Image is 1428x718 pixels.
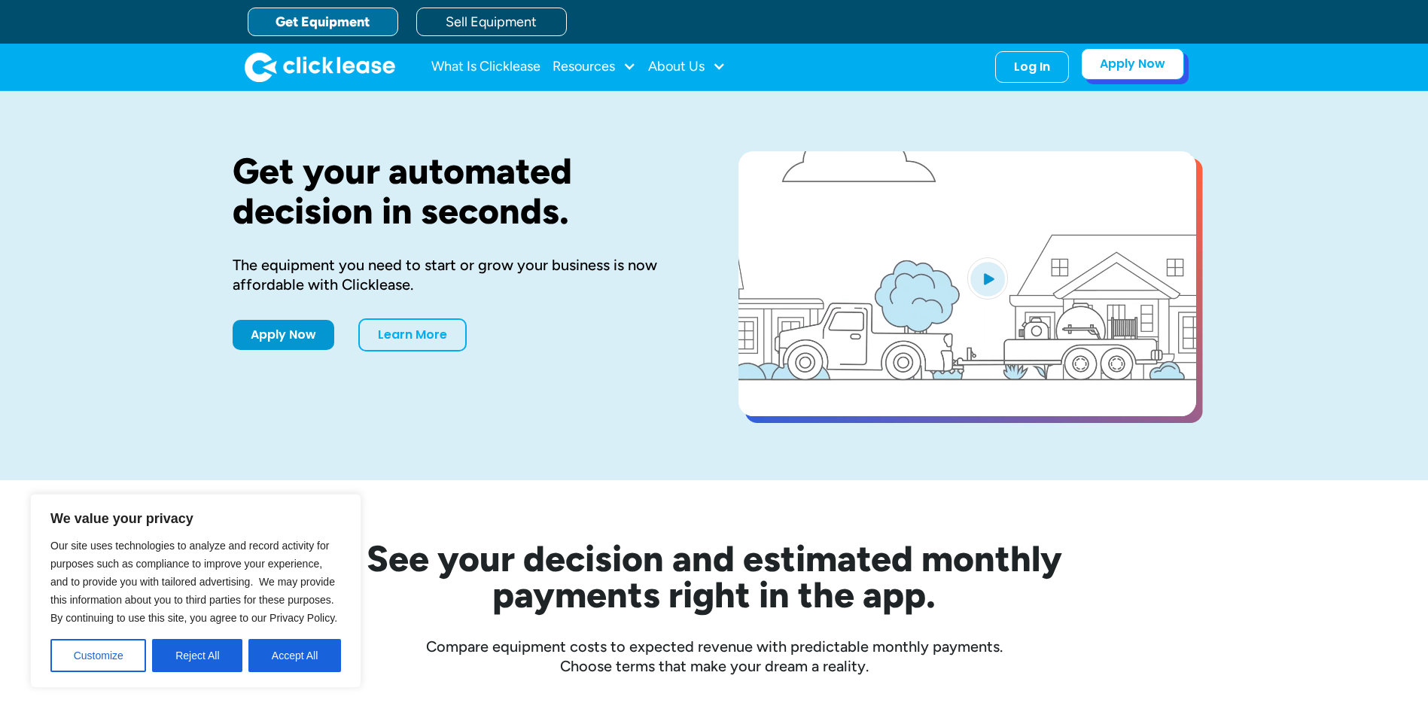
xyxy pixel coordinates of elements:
div: Compare equipment costs to expected revenue with predictable monthly payments. Choose terms that ... [233,637,1196,676]
button: Customize [50,639,146,672]
img: Clicklease logo [245,52,395,82]
a: Get Equipment [248,8,398,36]
img: Blue play button logo on a light blue circular background [967,257,1008,300]
a: Sell Equipment [416,8,567,36]
a: What Is Clicklease [431,52,540,82]
span: Our site uses technologies to analyze and record activity for purposes such as compliance to impr... [50,540,337,624]
div: We value your privacy [30,494,361,688]
a: home [245,52,395,82]
div: The equipment you need to start or grow your business is now affordable with Clicklease. [233,255,690,294]
a: Learn More [358,318,467,351]
div: Log In [1014,59,1050,75]
div: About Us [648,52,726,82]
div: Resources [553,52,636,82]
p: We value your privacy [50,510,341,528]
button: Reject All [152,639,242,672]
a: Apply Now [1081,48,1184,80]
button: Accept All [248,639,341,672]
a: Apply Now [233,320,334,350]
h2: See your decision and estimated monthly payments right in the app. [293,540,1136,613]
a: open lightbox [738,151,1196,416]
h1: Get your automated decision in seconds. [233,151,690,231]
